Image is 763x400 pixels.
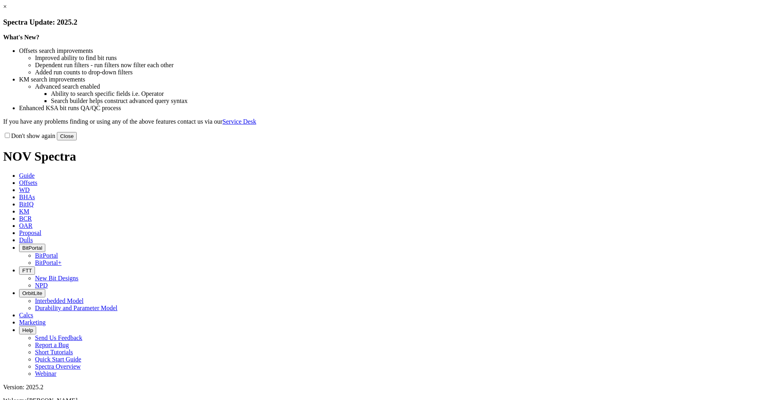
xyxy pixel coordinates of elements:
span: KM [19,208,29,215]
span: Offsets [19,179,37,186]
span: OAR [19,222,33,229]
a: Quick Start Guide [35,356,81,363]
span: OrbitLite [22,290,42,296]
li: Advanced search enabled [35,83,760,90]
span: Help [22,327,33,333]
span: BitIQ [19,201,33,208]
span: BHAs [19,194,35,200]
li: Offsets search improvements [19,47,760,54]
a: Service Desk [223,118,256,125]
a: × [3,3,7,10]
a: Durability and Parameter Model [35,305,118,311]
span: Dulls [19,237,33,243]
button: Close [57,132,77,140]
a: BitPortal [35,252,58,259]
a: New Bit Designs [35,275,78,282]
a: BitPortal+ [35,259,62,266]
li: Dependent run filters - run filters now filter each other [35,62,760,69]
li: Search builder helps construct advanced query syntax [51,97,760,105]
li: Improved ability to find bit runs [35,54,760,62]
a: Send Us Feedback [35,334,82,341]
span: Proposal [19,229,41,236]
span: WD [19,186,30,193]
span: BCR [19,215,32,222]
li: Enhanced KSA bit runs QA/QC process [19,105,760,112]
a: Report a Bug [35,342,69,348]
p: If you have any problems finding or using any of the above features contact us via our [3,118,760,125]
a: Short Tutorials [35,349,73,355]
span: Marketing [19,319,46,326]
span: BitPortal [22,245,42,251]
a: NPD [35,282,48,289]
a: Spectra Overview [35,363,81,370]
li: Ability to search specific fields i.e. Operator [51,90,760,97]
li: KM search improvements [19,76,760,83]
h3: Spectra Update: 2025.2 [3,18,760,27]
a: Webinar [35,370,56,377]
h1: NOV Spectra [3,149,760,164]
input: Don't show again [5,133,10,138]
div: Version: 2025.2 [3,384,760,391]
span: FTT [22,268,32,274]
strong: What's New? [3,34,39,41]
span: Guide [19,172,35,179]
a: Interbedded Model [35,297,83,304]
label: Don't show again [3,132,55,139]
li: Added run counts to drop-down filters [35,69,760,76]
span: Calcs [19,312,33,318]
